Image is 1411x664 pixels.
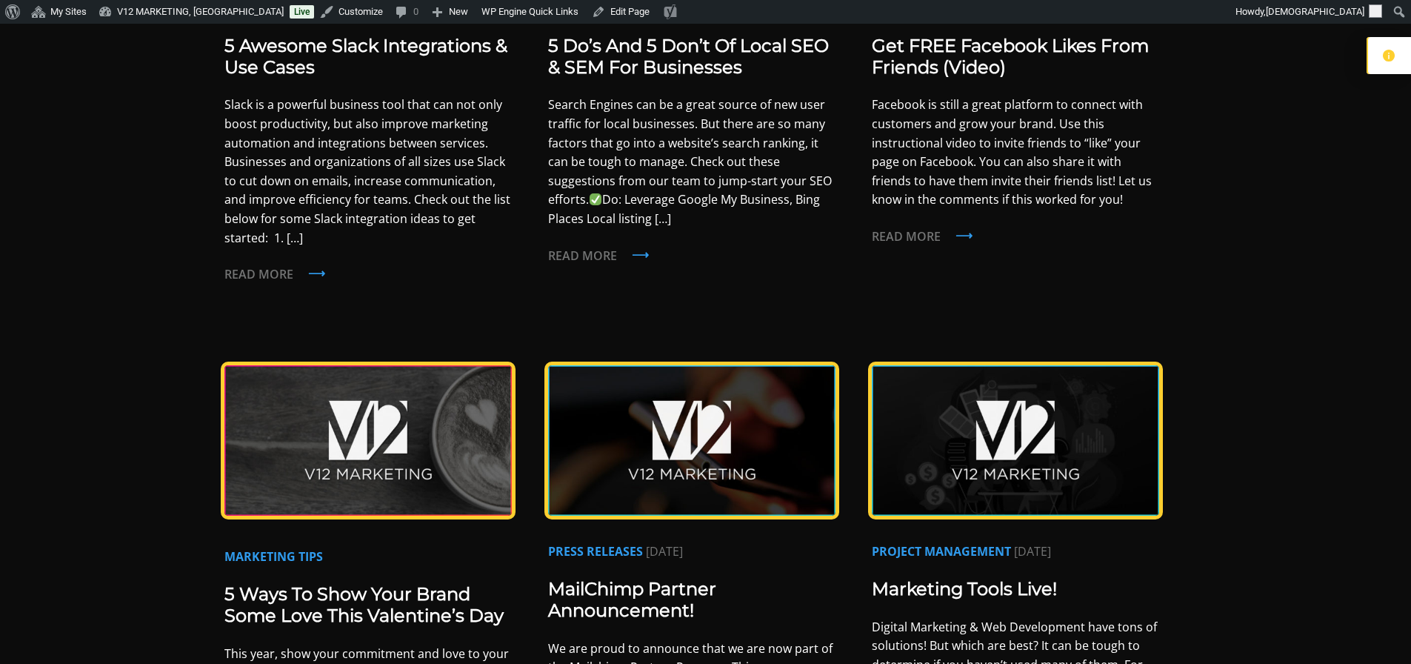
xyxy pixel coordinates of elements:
[224,548,323,565] small: Marketing Tips
[872,96,1159,210] p: Facebook is still a great platform to connect with customers and grow your brand. Use this instru...
[1014,542,1051,560] small: [DATE]
[224,96,512,248] p: Slack is a powerful business tool that can not only boost productivity, but also improve marketin...
[872,35,1149,78] a: Get FREE Facebook Likes From Friends (Video)
[548,365,835,516] img: Mailchimp Partner V12 Marketing
[646,542,683,560] small: [DATE]
[1266,6,1364,17] span: [DEMOGRAPHIC_DATA]
[548,96,835,228] p: Search Engines can be a great source of new user traffic for local businesses. But there are so m...
[290,5,314,19] a: Live
[590,193,601,205] img: ✅
[548,247,835,266] a: Read more
[224,265,512,285] a: Read more
[548,578,716,621] a: MailChimp Partner Announcement!
[872,578,1057,600] a: Marketing Tools Live!
[872,542,1011,560] small: Project Management
[872,228,1159,247] a: Read more
[224,365,512,516] img: Valentines Day Marketing V12 Concord NH
[224,35,507,78] a: 5 Awesome Slack Integrations & Use Cases
[548,542,643,560] small: Press Releases
[1337,593,1411,664] iframe: Chat Widget
[872,365,1159,516] img: Best Marketing Tools from V12 Marketing
[224,583,504,626] a: 5 Ways To Show Your Brand Some Love This Valentine’s Day
[548,35,829,78] a: 5 Do’s and 5 Don’t of Local SEO & SEM for Businesses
